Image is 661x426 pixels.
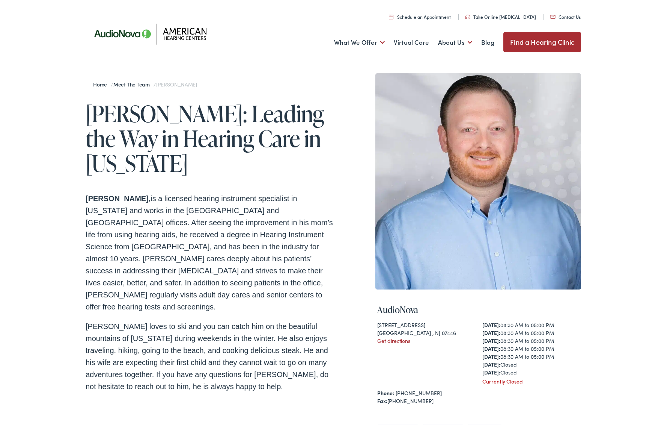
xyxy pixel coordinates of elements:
[156,79,197,86] span: [PERSON_NAME]
[389,12,451,18] a: Schedule an Appointment
[86,193,151,201] strong: [PERSON_NAME],
[465,12,536,18] a: Take Online [MEDICAL_DATA]
[550,12,581,18] a: Contact Us
[377,395,579,403] div: [PHONE_NUMBER]
[93,79,197,86] span: / /
[482,327,500,335] strong: [DATE]:
[481,27,494,55] a: Blog
[482,343,500,350] strong: [DATE]:
[482,359,500,366] strong: [DATE]:
[377,327,474,335] div: [GEOGRAPHIC_DATA] , NJ 07446
[438,27,472,55] a: About Us
[465,13,470,17] img: utility icon
[482,335,500,343] strong: [DATE]:
[482,319,579,374] div: 08:30 AM to 05:00 PM 08:30 AM to 05:00 PM 08:30 AM to 05:00 PM 08:30 AM to 05:00 PM 08:30 AM to 0...
[396,387,442,395] a: [PHONE_NUMBER]
[377,387,394,395] strong: Phone:
[503,30,581,50] a: Find a Hearing Clinic
[550,13,556,17] img: utility icon
[482,376,579,384] div: Currently Closed
[86,318,333,391] p: [PERSON_NAME] loves to ski and you can catch him on the beautiful mountains of [US_STATE] during ...
[377,395,387,403] strong: Fax:
[86,99,333,174] h1: [PERSON_NAME]: Leading the Way in Hearing Care in [US_STATE]
[86,191,333,311] p: is a licensed hearing instrument specialist in [US_STATE] and works in the [GEOGRAPHIC_DATA] and ...
[93,79,111,86] a: Home
[377,303,579,314] h4: AudioNova
[334,27,385,55] a: What We Offer
[389,12,393,17] img: utility icon
[377,319,474,327] div: [STREET_ADDRESS]
[482,319,500,327] strong: [DATE]:
[394,27,429,55] a: Virtual Care
[377,335,410,343] a: Get directions
[482,367,500,374] strong: [DATE]:
[482,351,500,358] strong: [DATE]:
[113,79,154,86] a: Meet the Team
